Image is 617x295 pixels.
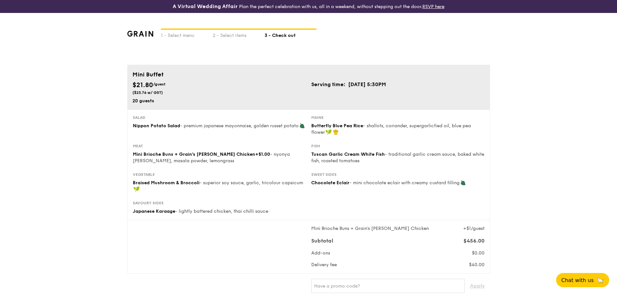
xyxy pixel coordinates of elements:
[133,143,306,149] div: Meat
[463,226,485,231] span: +$1/guest
[333,129,339,135] img: icon-chef-hat.a58ddaea.svg
[472,250,485,256] span: $0.00
[311,143,485,149] div: Fish
[122,3,495,10] div: Plan the perfect celebration with us, all in a weekend, without stepping out the door.
[311,80,348,89] td: Serving time:
[133,172,306,177] div: Vegetable
[460,180,466,186] img: icon-vegetarian.fe4039eb.svg
[463,238,485,244] span: $456.00
[133,123,180,129] span: Nippon Potato Salad
[311,123,363,129] span: Butterfly Blue Pea Rice
[133,115,306,120] div: Salad
[133,152,255,157] span: Mini Brioche Buns + Grain's [PERSON_NAME] Chicken
[180,123,299,129] span: - premium japanese mayonnaise, golden russet potato
[175,209,268,214] span: - lightly battered chicken, thai chilli sauce
[200,180,303,186] span: - superior soy sauce, garlic, tricolour capsicum
[311,152,385,157] span: Tuscan Garlic Cream White Fish
[470,279,485,293] span: Apply
[255,152,270,157] span: +$1.00
[133,186,140,192] img: icon-vegan.f8ff3823.svg
[133,200,306,206] div: Savoury sides
[311,152,484,164] span: - traditional garlic cream sauce, baked white fish, roasted tomatoes
[311,226,429,231] span: Mini Brioche Buns + Grain's [PERSON_NAME] Chicken
[173,3,238,10] h4: A Virtual Wedding Affair
[311,262,337,267] span: Delivery fee
[132,70,485,79] div: Mini Buffet
[311,172,485,177] div: Sweet sides
[556,273,609,287] button: Chat with us🦙
[311,250,330,256] span: Add-ons
[349,180,460,186] span: - mini chocolate eclair with creamy custard filling
[132,98,306,104] div: 20 guests
[133,209,175,214] span: Japanese Karaage
[161,30,213,39] div: 1 - Select menu
[326,129,332,135] img: icon-vegan.f8ff3823.svg
[469,262,485,267] span: $40.00
[153,82,166,86] span: /guest
[133,180,200,186] span: Braised Mushroom & Broccoli
[561,277,594,283] span: Chat with us
[132,90,163,95] span: ($23.76 w/ GST)
[596,277,604,284] span: 🦙
[422,4,444,9] a: RSVP here
[311,238,333,244] span: Subtotal
[213,30,265,39] div: 2 - Select items
[127,31,154,37] img: grain-logotype.1cdc1e11.png
[311,180,349,186] span: Chocolate Eclair
[311,115,485,120] div: Mains
[299,123,305,129] img: icon-vegetarian.fe4039eb.svg
[132,81,153,89] span: $21.80
[311,279,465,293] input: Have a promo code?
[311,123,471,135] span: - shallots, coriander, supergarlicfied oil, blue pea flower
[348,80,386,89] td: [DATE] 5:30PM
[265,30,316,39] div: 3 - Check out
